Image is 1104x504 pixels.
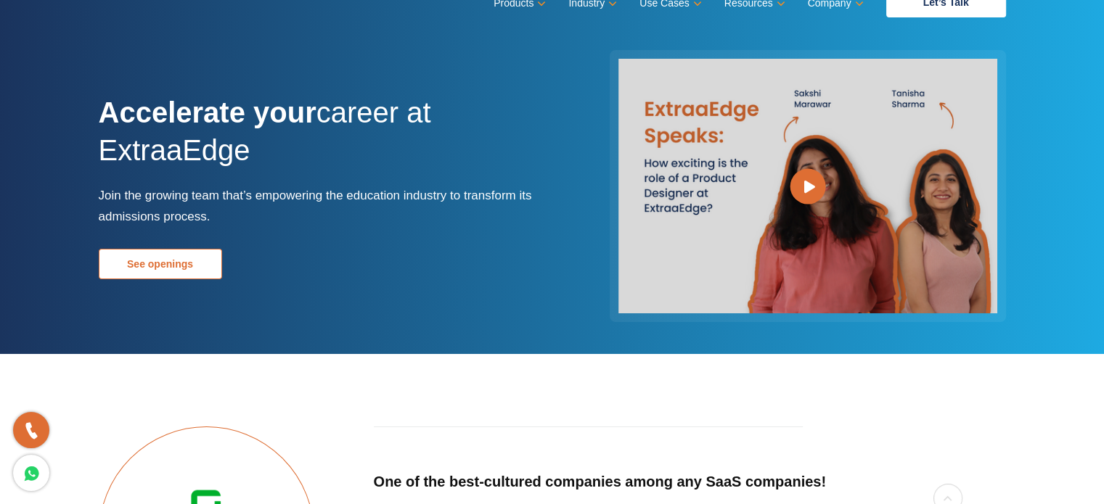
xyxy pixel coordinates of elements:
h5: One of the best-cultured companies among any SaaS companies! [374,473,851,491]
p: Join the growing team that’s empowering the education industry to transform its admissions process. [99,185,541,227]
a: See openings [99,249,222,279]
strong: Accelerate your [99,96,316,128]
h1: career at ExtraaEdge [99,94,541,185]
